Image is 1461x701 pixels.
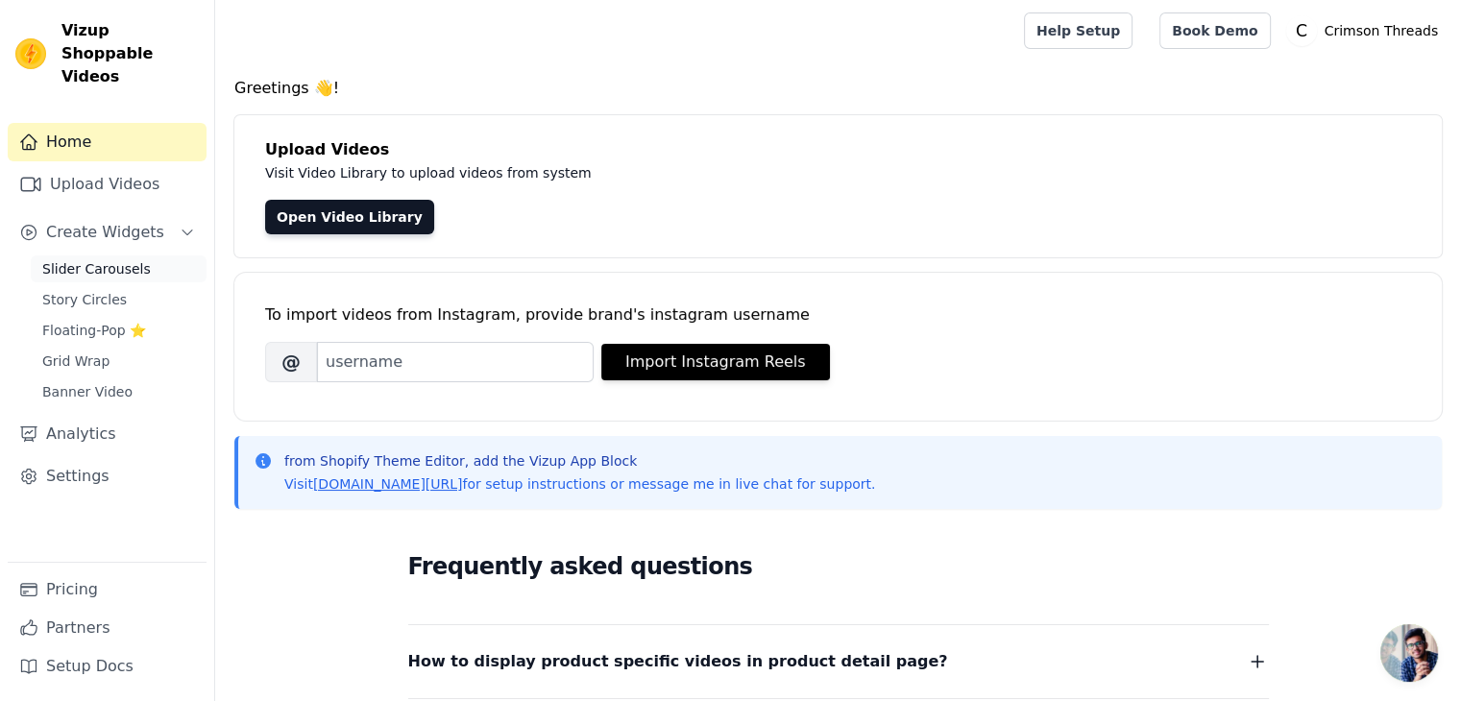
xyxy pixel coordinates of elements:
[313,476,463,492] a: [DOMAIN_NAME][URL]
[42,351,110,371] span: Grid Wrap
[15,38,46,69] img: Vizup
[265,161,1126,184] p: Visit Video Library to upload videos from system
[234,77,1442,100] h4: Greetings 👋!
[408,648,1269,675] button: How to display product specific videos in product detail page?
[8,457,207,496] a: Settings
[408,547,1269,586] h2: Frequently asked questions
[42,290,127,309] span: Story Circles
[42,321,146,340] span: Floating-Pop ⭐
[42,382,133,401] span: Banner Video
[8,213,207,252] button: Create Widgets
[1286,13,1447,48] button: C Crimson Threads
[284,474,875,494] p: Visit for setup instructions or message me in live chat for support.
[61,19,199,88] span: Vizup Shoppable Videos
[601,344,830,380] button: Import Instagram Reels
[265,303,1411,326] div: To import videos from Instagram, provide brand's instagram username
[46,221,164,244] span: Create Widgets
[31,255,207,282] a: Slider Carousels
[1295,21,1306,40] text: C
[8,415,207,453] a: Analytics
[8,647,207,686] a: Setup Docs
[31,317,207,344] a: Floating-Pop ⭐
[8,123,207,161] a: Home
[1024,12,1132,49] a: Help Setup
[1317,13,1447,48] p: Crimson Threads
[265,138,1411,161] h4: Upload Videos
[31,378,207,405] a: Banner Video
[408,648,948,675] span: How to display product specific videos in product detail page?
[8,609,207,647] a: Partners
[1159,12,1270,49] a: Book Demo
[8,570,207,609] a: Pricing
[31,348,207,375] a: Grid Wrap
[8,165,207,204] a: Upload Videos
[265,200,434,234] a: Open Video Library
[42,259,151,278] span: Slider Carousels
[1380,624,1438,682] a: Open chat
[317,342,594,382] input: username
[284,451,875,471] p: from Shopify Theme Editor, add the Vizup App Block
[31,286,207,313] a: Story Circles
[265,342,317,382] span: @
